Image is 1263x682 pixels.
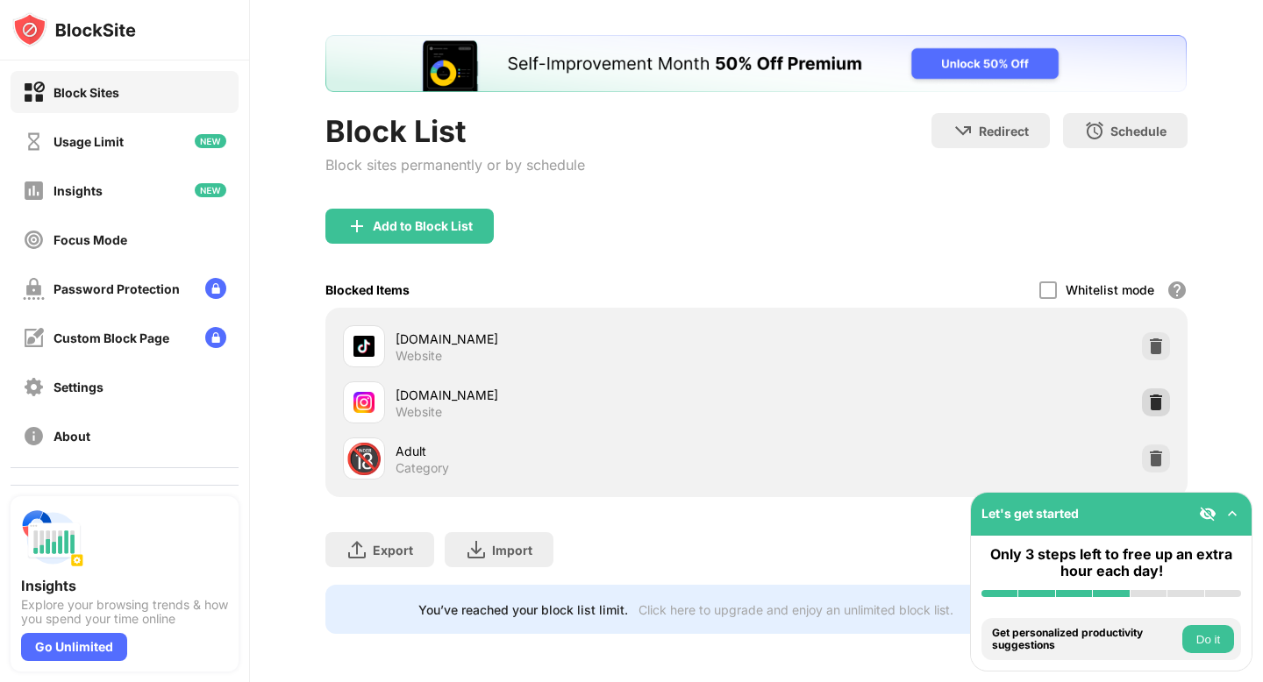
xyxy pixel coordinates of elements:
[418,602,628,617] div: You’ve reached your block list limit.
[54,330,169,345] div: Custom Block Page
[23,278,45,300] img: password-protection-off.svg
[979,124,1029,139] div: Redirect
[195,183,226,197] img: new-icon.svg
[1066,282,1154,297] div: Whitelist mode
[353,392,375,413] img: favicons
[325,35,1187,92] iframe: Banner
[1110,124,1167,139] div: Schedule
[639,602,953,617] div: Click here to upgrade and enjoy an unlimited block list.
[346,441,382,477] div: 🔞
[325,156,585,174] div: Block sites permanently or by schedule
[23,376,45,398] img: settings-off.svg
[396,404,442,420] div: Website
[325,282,410,297] div: Blocked Items
[21,577,228,594] div: Insights
[492,543,532,558] div: Import
[54,183,103,198] div: Insights
[23,327,45,349] img: customize-block-page-off.svg
[205,327,226,348] img: lock-menu.svg
[396,348,442,364] div: Website
[23,131,45,153] img: time-usage-off.svg
[1182,625,1234,653] button: Do it
[23,180,45,202] img: insights-off.svg
[396,386,756,404] div: [DOMAIN_NAME]
[23,425,45,447] img: about-off.svg
[54,281,180,296] div: Password Protection
[23,229,45,251] img: focus-off.svg
[195,134,226,148] img: new-icon.svg
[54,380,103,394] div: Settings
[1199,505,1217,522] img: eye-not-visible.svg
[54,232,127,247] div: Focus Mode
[54,134,124,149] div: Usage Limit
[21,633,127,661] div: Go Unlimited
[373,219,473,233] div: Add to Block List
[992,627,1178,652] div: Get personalized productivity suggestions
[396,330,756,348] div: [DOMAIN_NAME]
[373,543,413,558] div: Export
[325,113,585,149] div: Block List
[21,598,228,626] div: Explore your browsing trends & how you spend your time online
[353,336,375,357] img: favicons
[54,429,90,444] div: About
[981,506,1079,521] div: Let's get started
[396,442,756,460] div: Adult
[12,12,136,47] img: logo-blocksite.svg
[23,82,45,103] img: block-on.svg
[54,85,119,100] div: Block Sites
[396,460,449,476] div: Category
[981,546,1241,579] div: Only 3 steps left to free up an extra hour each day!
[21,507,84,570] img: push-insights.svg
[1224,505,1241,522] img: omni-setup-toggle.svg
[205,278,226,299] img: lock-menu.svg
